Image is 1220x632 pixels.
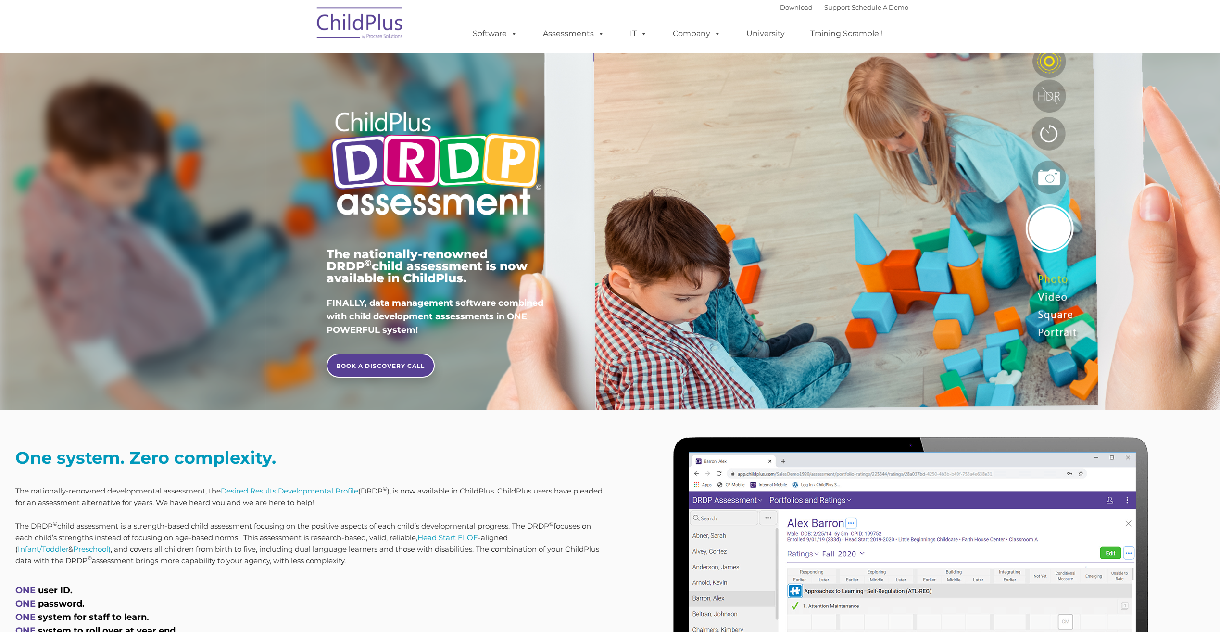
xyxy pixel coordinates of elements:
span: The nationally-renowned DRDP child assessment is now available in ChildPlus. [327,247,528,285]
a: Preschool) [73,544,111,554]
p: The nationally-renowned developmental assessment, the (DRDP ), is now available in ChildPlus. Chi... [15,485,603,508]
span: ONE [15,612,36,622]
sup: © [88,555,92,562]
a: Support [824,3,850,11]
sup: © [383,485,387,492]
a: Company [663,24,730,43]
a: BOOK A DISCOVERY CALL [327,354,435,378]
span: system for staff to learn. [38,612,149,622]
a: Schedule A Demo [852,3,908,11]
span: ONE [15,585,36,595]
a: Training Scramble!! [801,24,893,43]
img: ChildPlus by Procare Solutions [312,0,408,49]
a: Desired Results Developmental Profile [221,486,358,495]
img: Copyright - DRDP Logo Light [327,99,545,231]
a: IT [620,24,657,43]
a: Download [780,3,813,11]
span: ONE [15,598,36,609]
span: user ID. [38,585,73,595]
a: Infant/Toddler [18,544,68,554]
p: The DRDP child assessment is a strength-based child assessment focusing on the positive aspects o... [15,520,603,567]
sup: © [365,257,372,268]
a: University [737,24,794,43]
font: | [780,3,908,11]
a: Assessments [533,24,614,43]
span: password. [38,598,85,609]
span: FINALLY, data management software combined with child development assessments in ONE POWERFUL sys... [327,298,543,335]
sup: © [549,520,553,527]
a: Software [463,24,527,43]
strong: One system. Zero complexity. [15,447,276,468]
a: Head Start ELOF [417,533,478,542]
sup: © [53,520,57,527]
